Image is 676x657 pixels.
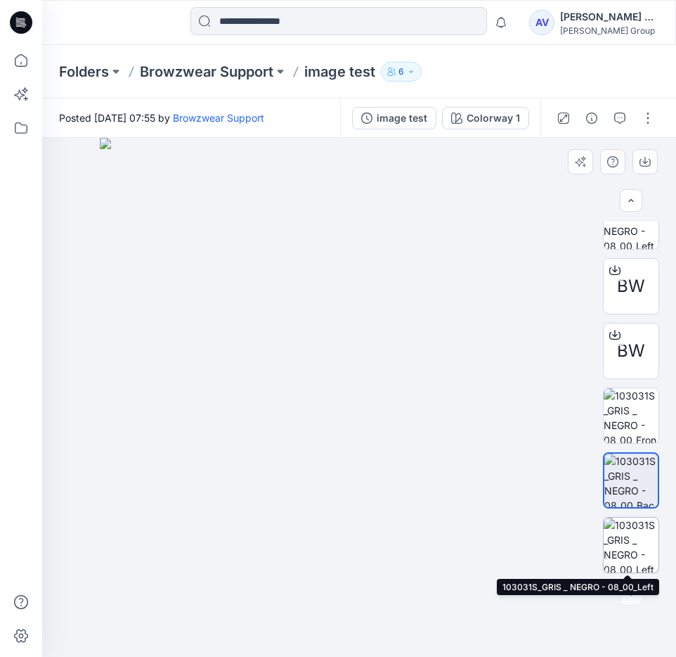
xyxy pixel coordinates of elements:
button: 6 [381,62,422,82]
img: 103031S_GRIS _ NEGRO - 08_00_Left [604,518,658,573]
div: AV [529,10,554,35]
img: 103031S_GRIS _ NEGRO - 08_00_Back [604,454,658,507]
div: [PERSON_NAME] Group [560,25,658,36]
span: BW [617,274,645,299]
a: Folders [59,62,109,82]
p: 6 [398,64,404,79]
a: Browzwear Support [173,112,264,124]
img: 103031S_GRIS _ NEGRO - 08_00_Left [604,194,658,249]
div: image test [377,110,427,126]
img: eyJhbGciOiJIUzI1NiIsImtpZCI6IjAiLCJzbHQiOiJzZXMiLCJ0eXAiOiJKV1QifQ.eyJkYXRhIjp7InR5cGUiOiJzdG9yYW... [100,138,618,657]
button: image test [352,107,436,129]
span: Posted [DATE] 07:55 by [59,110,264,125]
div: [PERSON_NAME] Rabaneda [560,8,658,25]
a: Browzwear Support [140,62,273,82]
button: Details [580,107,603,129]
button: Colorway 1 [442,107,529,129]
div: Colorway 1 [467,110,520,126]
img: 103031S_GRIS _ NEGRO - 08_00_Front [604,388,658,443]
span: BW [617,338,645,364]
p: image test [304,62,375,82]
